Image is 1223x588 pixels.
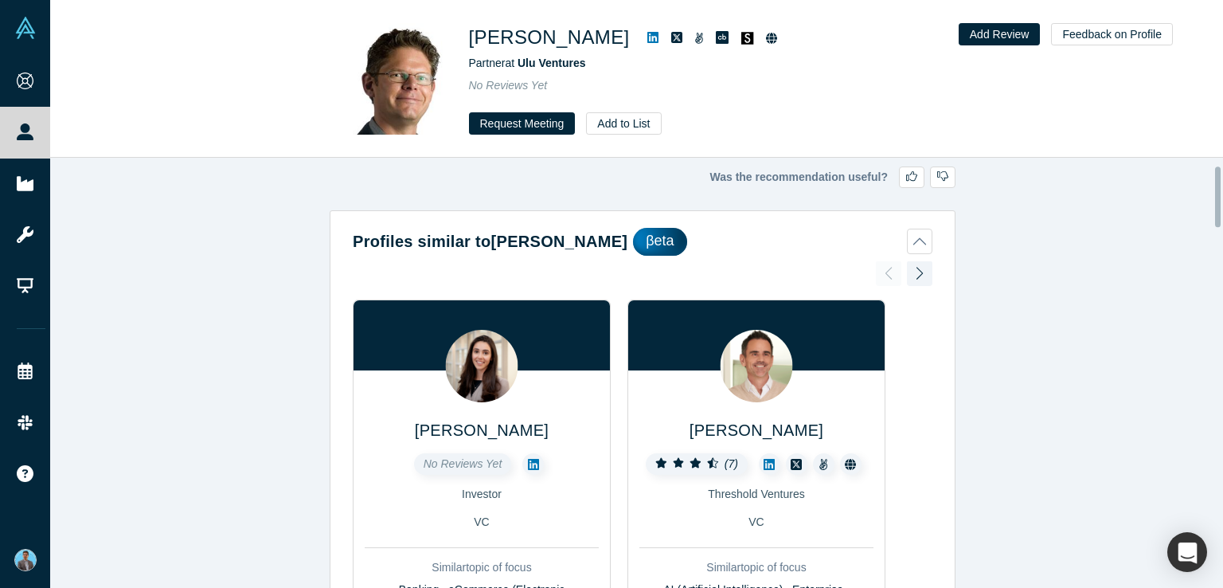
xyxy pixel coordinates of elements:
div: VC [639,514,873,531]
button: Add to List [586,112,661,135]
img: Alchemist Vault Logo [14,17,37,39]
button: Request Meeting [469,112,576,135]
button: Feedback on Profile [1051,23,1173,45]
h2: Profiles similar to [PERSON_NAME] [353,229,627,253]
span: No Reviews Yet [424,457,502,470]
a: [PERSON_NAME] [415,421,549,439]
h1: [PERSON_NAME] [469,23,630,52]
img: Claudia Rowe's Profile Image [446,330,518,402]
span: No Reviews Yet [469,79,548,92]
span: Investor [462,488,502,500]
img: Josh Stein's Profile Image [721,330,793,402]
span: Partner at [469,57,586,69]
div: Was the recommendation useful? [330,167,955,188]
a: [PERSON_NAME] [690,421,823,439]
div: βeta [633,228,686,256]
img: Akshay Panse's Account [14,549,37,571]
img: Clint Korver's Profile Image [335,23,447,135]
a: Ulu Ventures [518,57,586,69]
div: Similar topic of focus [365,559,599,576]
div: VC [365,514,599,531]
span: Threshold Ventures [708,488,804,500]
i: ( 7 ) [725,457,738,470]
button: Add Review [959,23,1041,45]
div: Similar topic of focus [639,559,873,576]
button: Profiles similar to[PERSON_NAME]βeta [353,228,932,256]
